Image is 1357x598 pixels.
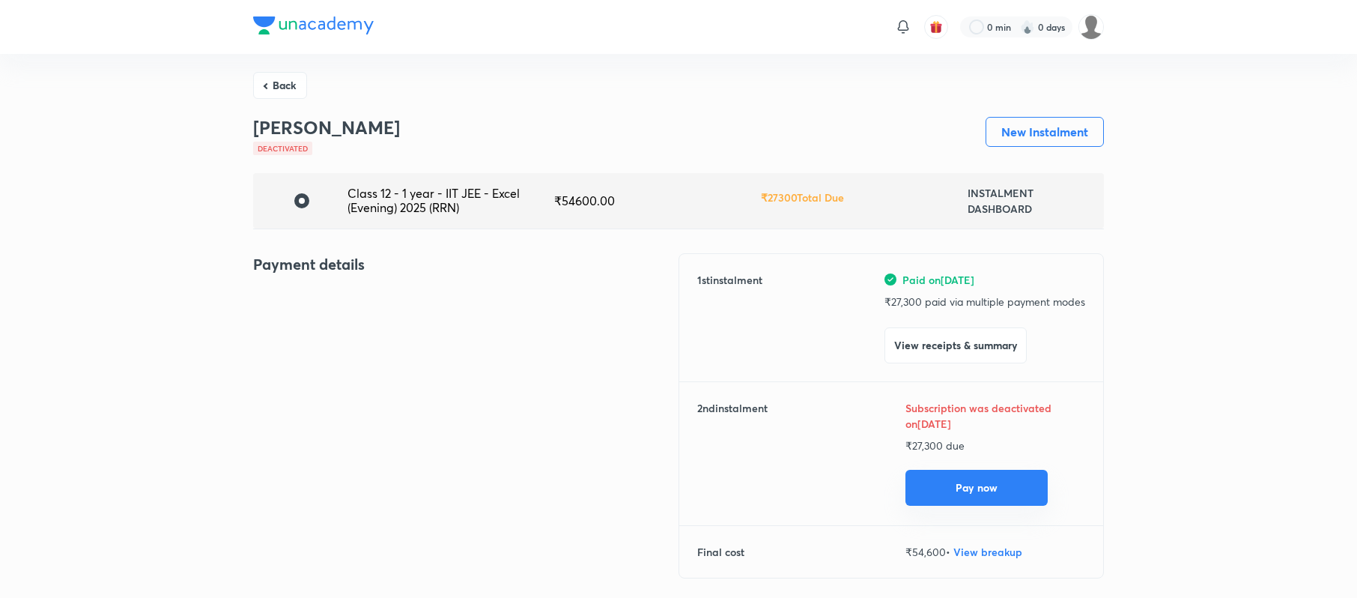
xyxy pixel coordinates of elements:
[884,274,896,286] img: green-tick
[697,400,768,507] h6: 2 nd instalment
[884,294,1085,309] p: ₹ 27,300 paid via multiple payment modes
[253,16,374,38] a: Company Logo
[905,400,1055,432] h6: Subscription was deactivated on [DATE]
[986,117,1104,147] button: New Instalment
[761,190,844,205] h6: ₹ 27300 Total Due
[953,545,1022,559] span: View breakup
[554,194,761,208] div: ₹ 54600.00
[1078,14,1104,40] img: Basavaraj Bandi
[253,253,678,276] h4: Payment details
[697,544,744,560] h6: Final cost
[884,327,1027,363] button: View receipts & summary
[905,544,1085,560] p: ₹ 54,600 •
[905,438,1085,453] p: ₹ 27,300 due
[253,117,400,139] h3: [PERSON_NAME]
[253,142,312,155] div: Deactivated
[347,187,554,214] div: Class 12 - 1 year - IIT JEE - Excel (Evening) 2025 (RRN)
[968,185,1092,217] h6: INSTALMENT DASHBOARD
[929,20,943,34] img: avatar
[905,470,1048,506] button: Pay now
[697,272,762,363] h6: 1 st instalment
[253,72,307,99] button: Back
[902,272,974,288] span: Paid on [DATE]
[253,16,374,34] img: Company Logo
[1020,19,1035,34] img: streak
[924,15,948,39] button: avatar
